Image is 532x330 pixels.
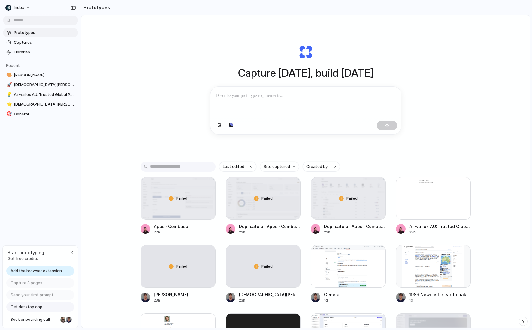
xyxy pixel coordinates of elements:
span: Get desktop app [11,304,42,310]
button: Created by [303,162,340,172]
button: ⭐ [5,101,11,107]
div: Christian Iacullo [65,316,72,323]
div: Duplicate of Apps · Coinbase [324,223,386,230]
span: Get free credits [8,256,44,262]
span: [DEMOGRAPHIC_DATA][PERSON_NAME] [14,82,76,88]
span: Captures [14,40,76,46]
span: Add the browser extension [11,268,62,274]
a: Captures [3,38,78,47]
h2: Prototypes [81,4,110,11]
h1: Capture [DATE], build [DATE] [238,65,373,81]
span: Prototypes [14,30,76,36]
div: 1d [324,298,341,303]
a: 🎯General [3,110,78,119]
a: Duplicate of Apps · CoinbaseFailedDuplicate of Apps · Coinbase22h [311,177,386,235]
span: [DEMOGRAPHIC_DATA][PERSON_NAME] [14,101,76,107]
a: Get desktop app [6,302,74,312]
div: Apps · Coinbase [154,223,188,230]
a: 🚀[DEMOGRAPHIC_DATA][PERSON_NAME] [3,80,78,89]
button: Last edited [219,162,256,172]
div: 🎯 [6,111,11,117]
a: ⭐[DEMOGRAPHIC_DATA][PERSON_NAME] [3,100,78,109]
span: Index [14,5,24,11]
a: Libraries [3,48,78,57]
div: Nicole Kubica [60,316,67,323]
span: General [14,111,76,117]
a: Book onboarding call [6,315,74,324]
div: [PERSON_NAME] [154,291,188,298]
div: 1989 Newcastle earthquake - Wikipedia [409,291,471,298]
div: [DEMOGRAPHIC_DATA][PERSON_NAME] [239,291,301,298]
div: 23h [154,298,188,303]
div: Duplicate of Apps · Coinbase [239,223,301,230]
div: 22h [239,230,301,235]
div: 🚀 [6,82,11,88]
a: Apps · CoinbaseFailedApps · Coinbase22h [141,177,216,235]
div: 💡 [6,91,11,98]
span: Airwallex AU: Trusted Global Payments & Financial Platform [14,92,76,98]
span: Created by [306,164,328,170]
span: Failed [261,195,273,201]
div: 22h [154,230,188,235]
span: Last edited [223,164,244,170]
button: 💡 [5,92,11,98]
a: Duplicate of Apps · CoinbaseFailedDuplicate of Apps · Coinbase22h [226,177,301,235]
div: 23h [409,230,471,235]
a: 💡Airwallex AU: Trusted Global Payments & Financial Platform [3,90,78,99]
span: Start prototyping [8,249,44,256]
a: 🎨[PERSON_NAME] [3,71,78,80]
span: Book onboarding call [11,317,58,323]
button: Index [3,3,33,13]
button: 🚀 [5,82,11,88]
div: Airwallex AU: Trusted Global Payments & Financial Platform [409,223,471,230]
div: 🎨 [6,72,11,79]
span: Failed [346,195,358,201]
span: Capture 3 pages [11,280,42,286]
div: General [324,291,341,298]
a: Airwallex AU: Trusted Global Payments & Financial PlatformAirwallex AU: Trusted Global Payments &... [396,177,471,235]
a: Prototypes [3,28,78,37]
div: ⭐ [6,101,11,108]
span: Libraries [14,49,76,55]
span: [PERSON_NAME] [14,72,76,78]
span: Failed [176,195,187,201]
div: 1d [409,298,471,303]
span: Failed [176,263,187,269]
span: Site captured [264,164,290,170]
button: 🎯 [5,111,11,117]
a: Failed[PERSON_NAME]23h [141,245,216,303]
button: Site captured [260,162,299,172]
span: Failed [261,263,273,269]
div: 23h [239,298,301,303]
a: GeneralGeneral1d [311,245,386,303]
a: 1989 Newcastle earthquake - Wikipedia1989 Newcastle earthquake - Wikipedia1d [396,245,471,303]
div: 22h [324,230,386,235]
span: Send your first prompt [11,292,53,298]
span: Recent [6,63,20,68]
a: Failed[DEMOGRAPHIC_DATA][PERSON_NAME]23h [226,245,301,303]
button: 🎨 [5,72,11,78]
a: Add the browser extension [6,266,74,276]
